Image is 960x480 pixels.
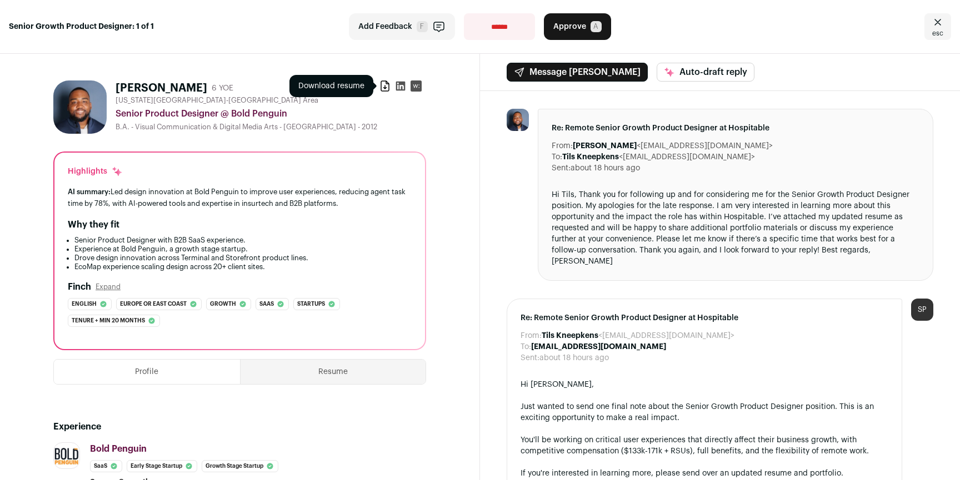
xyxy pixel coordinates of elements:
button: Expand [96,282,121,291]
h1: [PERSON_NAME] [116,80,207,96]
li: Growth Stage Startup [202,460,278,472]
li: EcoMap experience scaling design across 20+ client sites. [74,262,412,271]
dt: To: [521,341,531,352]
span: Tenure + min 20 months [72,315,145,326]
dt: From: [521,330,542,341]
div: Senior Product Designer @ Bold Penguin [116,107,426,120]
li: Experience at Bold Penguin, a growth stage startup. [74,245,412,254]
dd: <[EMAIL_ADDRESS][DOMAIN_NAME]> [542,330,734,341]
img: fdde0c383e9eb43a0313430409331f61ab982d8f0f58c4cb8a701ceafb95c68e [53,80,107,134]
dt: Sent: [552,163,571,174]
dd: <[EMAIL_ADDRESS][DOMAIN_NAME]> [562,151,755,163]
dd: about 18 hours ago [539,352,609,363]
span: AI summary: [68,188,111,195]
span: Add Feedback [358,21,412,32]
span: Growth [210,299,236,310]
span: Saas [259,299,274,310]
span: esc [932,29,943,38]
button: Message [PERSON_NAME] [507,63,648,82]
b: Tils Kneepkens [562,153,619,161]
div: B.A. - Visual Communication & Digital Media Arts - [GEOGRAPHIC_DATA] - 2012 [116,123,426,132]
button: Approve A [544,13,611,40]
li: Drove design innovation across Terminal and Storefront product lines. [74,254,412,262]
span: A [591,21,602,32]
h2: Why they fit [68,218,119,231]
li: Senior Product Designer with B2B SaaS experience. [74,236,412,245]
h2: Finch [68,280,91,294]
dt: From: [552,140,573,151]
b: [PERSON_NAME] [573,142,637,150]
img: 723ce85f3582cd07ca8949626865b63ad96aedfd1dc8f45ffd2971e82c91f3e7.jpg [54,446,79,466]
dt: Sent: [521,352,539,363]
li: Early Stage Startup [127,460,197,472]
dd: <[EMAIL_ADDRESS][DOMAIN_NAME]> [573,140,773,151]
span: Europe or east coast [120,299,187,310]
span: Re: Remote Senior Growth Product Designer at Hospitable [552,123,919,134]
button: Add Feedback F [349,13,455,40]
div: You'll be working on critical user experiences that directly affect their business growth, with c... [521,434,888,457]
div: Led design innovation at Bold Penguin to improve user experiences, reducing agent task time by 78... [68,186,412,209]
span: [US_STATE][GEOGRAPHIC_DATA]-[GEOGRAPHIC_DATA] Area [116,96,318,105]
div: Download resume [289,75,373,97]
button: Resume [241,360,426,384]
b: Tils Kneepkens [542,332,598,340]
strong: Senior Growth Product Designer: 1 of 1 [9,21,154,32]
span: Bold Penguin [90,444,147,453]
div: SP [911,299,933,321]
h2: Experience [53,420,426,433]
div: Hi [PERSON_NAME], [521,379,888,390]
span: F [417,21,428,32]
dt: To: [552,151,562,163]
dd: about 18 hours ago [571,163,640,174]
b: [EMAIL_ADDRESS][DOMAIN_NAME] [531,343,666,351]
span: Startups [297,299,325,310]
div: If you're interested in learning more, please send over an updated resume and portfolio. [521,468,888,479]
div: 6 YOE [212,83,233,94]
button: Auto-draft reply [657,63,754,82]
span: Re: Remote Senior Growth Product Designer at Hospitable [521,312,888,324]
li: SaaS [90,460,122,472]
img: fdde0c383e9eb43a0313430409331f61ab982d8f0f58c4cb8a701ceafb95c68e [507,109,529,131]
div: Just wanted to send one final note about the Senior Growth Product Designer position. This is an ... [521,401,888,423]
a: Close [924,13,951,40]
div: Hi Tils, Thank you for following up and for considering me for the Senior Growth Product Designer... [552,189,919,267]
span: English [72,299,97,310]
div: Highlights [68,166,123,177]
span: Approve [553,21,586,32]
button: Profile [54,360,240,384]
